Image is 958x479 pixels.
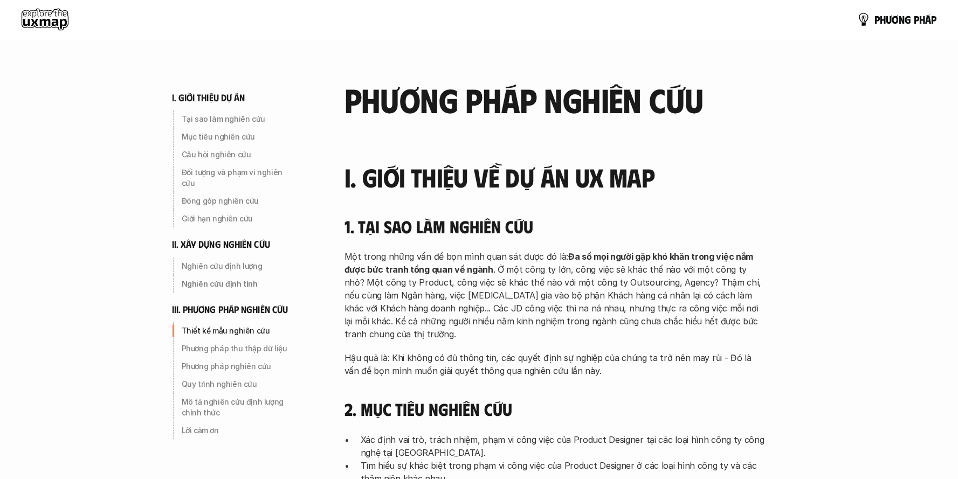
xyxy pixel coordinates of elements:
[344,351,765,377] p: Hậu quả là: Khi không có đủ thông tin, các quyết định sự nghiệp của chúng ta trở nên may rủi - Đó...
[172,322,301,339] a: Thiết kế mẫu nghiên cứu
[344,216,765,237] h4: 1. Tại sao làm nghiên cứu
[172,164,301,192] a: Đối tượng và phạm vi nghiên cứu
[172,146,301,163] a: Câu hỏi nghiên cứu
[182,379,297,390] p: Quy trình nghiên cứu
[182,196,297,206] p: Đóng góp nghiên cứu
[344,250,765,341] p: Một trong những vấn đề bọn mình quan sát được đó là: . Ở một công ty lớn, công việc sẽ khác thế n...
[182,425,297,436] p: Lời cảm ơn
[182,213,297,224] p: Giới hạn nghiên cứu
[172,376,301,393] a: Quy trình nghiên cứu
[919,13,925,25] span: h
[925,13,931,25] span: á
[172,210,301,227] a: Giới hạn nghiên cứu
[172,92,245,104] h6: i. giới thiệu dự án
[172,192,301,210] a: Đóng góp nghiên cứu
[172,422,301,439] a: Lời cảm ơn
[182,131,297,142] p: Mục tiêu nghiên cứu
[874,13,880,25] span: p
[172,340,301,357] a: Phương pháp thu thập dữ liệu
[361,433,765,459] p: Xác định vai trò, trách nhiệm, phạm vi công việc của Product Designer tại các loại hình công ty c...
[344,399,765,419] h4: 2. Mục tiêu nghiên cứu
[172,128,301,145] a: Mục tiêu nghiên cứu
[886,13,892,25] span: ư
[182,397,297,418] p: Mô tả nghiên cứu định lượng chính thức
[182,279,297,289] p: Nghiên cứu định tính
[172,238,270,251] h6: ii. xây dựng nghiên cứu
[172,258,301,275] a: Nghiên cứu định lượng
[914,13,919,25] span: p
[344,163,765,192] h3: I. Giới thiệu về dự án UX Map
[182,114,297,124] p: Tại sao làm nghiên cứu
[172,110,301,128] a: Tại sao làm nghiên cứu
[172,393,301,421] a: Mô tả nghiên cứu định lượng chính thức
[892,13,899,25] span: ơ
[172,275,301,293] a: Nghiên cứu định tính
[182,343,297,354] p: Phương pháp thu thập dữ liệu
[182,361,297,372] p: Phương pháp nghiên cứu
[899,13,905,25] span: n
[182,167,297,189] p: Đối tượng và phạm vi nghiên cứu
[182,261,297,272] p: Nghiên cứu định lượng
[880,13,886,25] span: h
[172,358,301,375] a: Phương pháp nghiên cứu
[172,303,288,316] h6: iii. phương pháp nghiên cứu
[344,81,765,117] h2: phương pháp nghiên cứu
[931,13,936,25] span: p
[182,325,297,336] p: Thiết kế mẫu nghiên cứu
[905,13,911,25] span: g
[857,9,936,30] a: phươngpháp
[182,149,297,160] p: Câu hỏi nghiên cứu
